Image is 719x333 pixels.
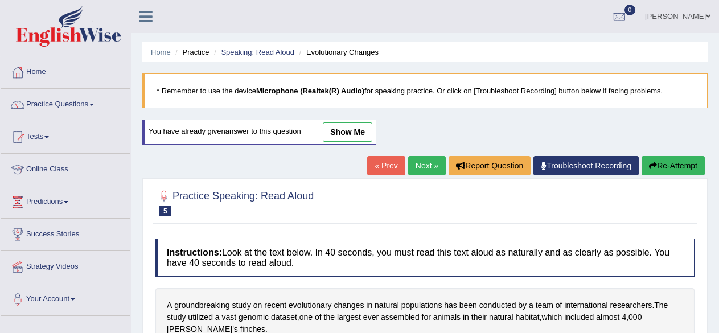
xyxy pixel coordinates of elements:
[142,73,708,108] blockquote: * Remember to use the device for speaking practice. Or click on [Troubleshoot Recording] button b...
[564,299,607,311] span: Click to see word definition
[142,120,376,145] div: You have already given answer to this question
[215,311,220,323] span: Click to see word definition
[222,311,237,323] span: Click to see word definition
[463,311,469,323] span: Click to see word definition
[363,311,379,323] span: Click to see word definition
[323,122,372,142] a: show me
[1,89,130,117] a: Practice Questions
[188,311,213,323] span: Click to see word definition
[516,311,540,323] span: Click to see word definition
[518,299,527,311] span: Click to see word definition
[642,156,705,175] button: Re-Attempt
[1,283,130,312] a: Your Account
[596,311,619,323] span: Click to see word definition
[459,299,477,311] span: Click to see word definition
[1,56,130,85] a: Home
[529,299,533,311] span: Click to see word definition
[628,311,642,323] span: Click to see word definition
[654,299,668,311] span: Click to see word definition
[239,311,269,323] span: Click to see word definition
[381,311,420,323] span: Click to see word definition
[422,311,431,323] span: Click to see word definition
[433,311,461,323] span: Click to see word definition
[256,87,364,95] b: Microphone (Realtek(R) Audio)
[271,311,297,323] span: Click to see word definition
[221,48,294,56] a: Speaking: Read Aloud
[610,299,652,311] span: Click to see word definition
[489,311,513,323] span: Click to see word definition
[324,311,335,323] span: Click to see word definition
[624,5,636,15] span: 0
[444,299,457,311] span: Click to see word definition
[155,239,695,277] h4: Look at the text below. In 40 seconds, you must read this text aloud as naturally and as clearly ...
[289,299,332,311] span: Click to see word definition
[542,311,562,323] span: Click to see word definition
[253,299,262,311] span: Click to see word definition
[366,299,372,311] span: Click to see word definition
[155,188,314,216] h2: Practice Speaking: Read Aloud
[367,156,405,175] a: « Prev
[299,311,313,323] span: Click to see word definition
[622,311,626,323] span: Click to see word definition
[315,311,322,323] span: Click to see word definition
[449,156,531,175] button: Report Question
[264,299,286,311] span: Click to see word definition
[174,299,229,311] span: Click to see word definition
[334,299,364,311] span: Click to see word definition
[151,48,171,56] a: Home
[533,156,639,175] a: Troubleshoot Recording
[471,311,487,323] span: Click to see word definition
[375,299,399,311] span: Click to see word definition
[167,299,172,311] span: Click to see word definition
[1,186,130,215] a: Predictions
[167,311,186,323] span: Click to see word definition
[167,248,222,257] b: Instructions:
[564,311,594,323] span: Click to see word definition
[1,154,130,182] a: Online Class
[337,311,361,323] span: Click to see word definition
[1,219,130,247] a: Success Stories
[408,156,446,175] a: Next »
[556,299,562,311] span: Click to see word definition
[536,299,553,311] span: Click to see word definition
[159,206,171,216] span: 5
[479,299,516,311] span: Click to see word definition
[1,121,130,150] a: Tests
[1,251,130,279] a: Strategy Videos
[232,299,250,311] span: Click to see word definition
[172,47,209,57] li: Practice
[401,299,442,311] span: Click to see word definition
[297,47,379,57] li: Evolutionary Changes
